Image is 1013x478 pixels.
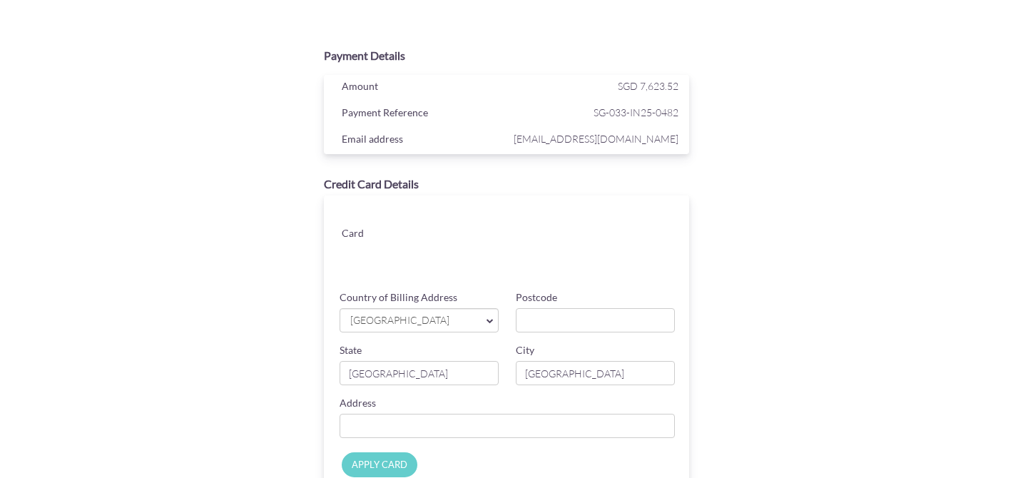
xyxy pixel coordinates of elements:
[324,176,689,193] div: Credit Card Details
[516,343,534,357] label: City
[510,103,678,121] span: SG-033-IN25-0482
[331,224,420,245] div: Card
[432,241,553,267] iframe: Secure card expiration date input frame
[340,396,376,410] label: Address
[340,308,499,332] a: [GEOGRAPHIC_DATA]
[324,48,689,64] div: Payment Details
[349,313,475,328] span: [GEOGRAPHIC_DATA]
[340,343,362,357] label: State
[618,80,678,92] span: SGD 7,623.52
[340,290,457,305] label: Country of Billing Address
[342,452,417,477] input: APPLY CARD
[516,290,557,305] label: Postcode
[432,210,676,235] iframe: Secure card number input frame
[331,130,510,151] div: Email address
[554,241,676,267] iframe: Secure card security code input frame
[510,130,678,148] span: [EMAIL_ADDRESS][DOMAIN_NAME]
[331,103,510,125] div: Payment Reference
[331,77,510,98] div: Amount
